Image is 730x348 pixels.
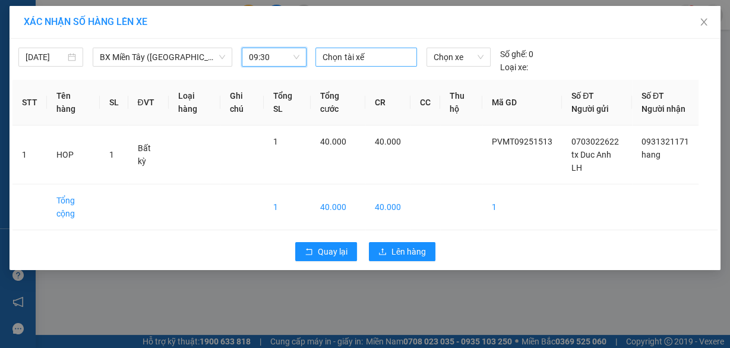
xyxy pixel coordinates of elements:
[369,242,435,261] button: uploadLên hàng
[378,247,387,257] span: upload
[434,48,483,66] span: Chọn xe
[109,150,114,159] span: 1
[571,104,609,114] span: Người gửi
[641,150,661,159] span: hang
[26,51,65,64] input: 13/09/2025
[641,104,685,114] span: Người nhận
[119,70,178,90] span: phu my
[295,242,357,261] button: rollbackQuay lại
[100,48,225,66] span: BX Miền Tây (Hàng Ngoài)
[500,61,528,74] span: Loại xe:
[311,80,365,126] th: Tổng cước
[12,126,47,184] td: 1
[264,184,310,230] td: 1
[10,53,93,70] div: 0703022622
[318,245,347,258] span: Quay lại
[641,91,664,101] span: Số ĐT
[128,126,169,184] td: Bất kỳ
[128,80,169,126] th: ĐVT
[571,137,619,146] span: 0703022622
[249,48,299,66] span: 09:30
[102,53,204,70] div: 0931321171
[10,10,93,39] div: PV Miền Tây
[500,48,533,61] div: 0
[305,247,313,257] span: rollback
[47,80,100,126] th: Tên hàng
[219,54,226,61] span: down
[12,80,47,126] th: STT
[391,245,426,258] span: Lên hàng
[571,91,594,101] span: Số ĐT
[102,76,119,89] span: DĐ:
[10,39,93,53] div: tx Duc Anh LH
[100,80,128,126] th: SL
[687,6,720,39] button: Close
[641,137,689,146] span: 0931321171
[220,80,264,126] th: Ghi chú
[273,137,278,146] span: 1
[24,16,147,27] span: XÁC NHẬN SỐ HÀNG LÊN XE
[169,80,220,126] th: Loại hàng
[571,150,611,173] span: tx Duc Anh LH
[500,48,527,61] span: Số ghế:
[311,184,365,230] td: 40.000
[482,80,562,126] th: Mã GD
[102,39,204,53] div: hang
[47,126,100,184] td: HOP
[264,80,310,126] th: Tổng SL
[10,11,29,24] span: Gửi:
[102,10,204,39] div: HANG NGOAI
[492,137,552,146] span: PVMT09251513
[699,17,709,27] span: close
[47,184,100,230] td: Tổng cộng
[482,184,562,230] td: 1
[102,11,129,24] span: Nhận:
